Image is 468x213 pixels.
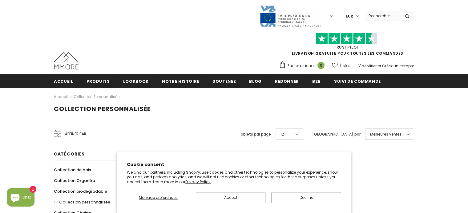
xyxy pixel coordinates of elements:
p: We and our partners, including Shopify, use cookies and other technologies to personalize your ex... [127,170,341,184]
a: Privacy Policy [185,179,211,184]
span: Collection biodégradable [54,188,107,194]
span: Catégories [54,151,85,157]
span: Collection Organika [54,178,95,183]
label: objets par page [241,131,271,137]
span: Blog [249,78,262,84]
span: Accueil [54,78,73,84]
a: Collection personnalisée [54,197,110,207]
a: Blog [249,74,262,88]
a: Accueil [54,74,73,88]
a: S'identifier [357,63,377,69]
a: Collection Organika [54,175,95,186]
span: LIVRAISON GRATUITE POUR TOUTES LES COMMANDES [279,35,414,56]
a: Créez un compte [382,63,414,69]
a: soutenez [212,74,236,88]
span: Collection personnalisée [54,105,151,113]
span: Meilleures ventes [370,131,401,137]
a: Collection biodégradable [54,186,107,197]
span: 12 [280,131,284,137]
a: Produits [87,74,110,88]
span: Listes [340,63,350,69]
span: Suivi de commande [334,78,381,84]
span: B2B [312,78,321,84]
a: Accueil [54,93,68,101]
a: TrustPilot [334,45,359,50]
span: Affiner par [65,131,86,137]
a: Listes [332,60,350,71]
span: Collection personnalisée [59,199,110,205]
img: Faites confiance aux étoiles pilotes [316,33,377,45]
span: or [377,63,381,69]
span: Collection de bois [54,167,91,173]
span: Produits [87,78,110,84]
a: Javni Razpis [260,13,321,18]
a: B2B [312,74,321,88]
span: Panier d'achat [288,63,315,69]
button: Accept [196,192,265,203]
span: EUR [346,13,353,19]
a: Panier d'achat 0 [279,61,328,70]
span: 0 [317,62,325,69]
h2: Cookie consent [127,161,341,168]
label: [GEOGRAPHIC_DATA] par [312,131,361,137]
a: Collection personnalisée [74,94,119,99]
span: Lookbook [123,78,149,84]
a: Collection de bois [54,164,91,175]
a: Notre histoire [162,74,199,88]
span: Manage preferences [139,195,178,200]
button: Decline [272,192,341,203]
span: soutenez [212,78,236,84]
a: Suivi de commande [334,74,381,88]
img: Cas MMORE [54,52,79,69]
input: Search Site [365,11,400,20]
img: Javni Razpis [260,5,321,27]
inbox-online-store-chat: Shopify online store chat [5,188,36,208]
span: Notre histoire [162,78,199,84]
button: Manage preferences [127,192,190,203]
a: Lookbook [123,74,149,88]
a: Redonner [275,74,299,88]
span: Redonner [275,78,299,84]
